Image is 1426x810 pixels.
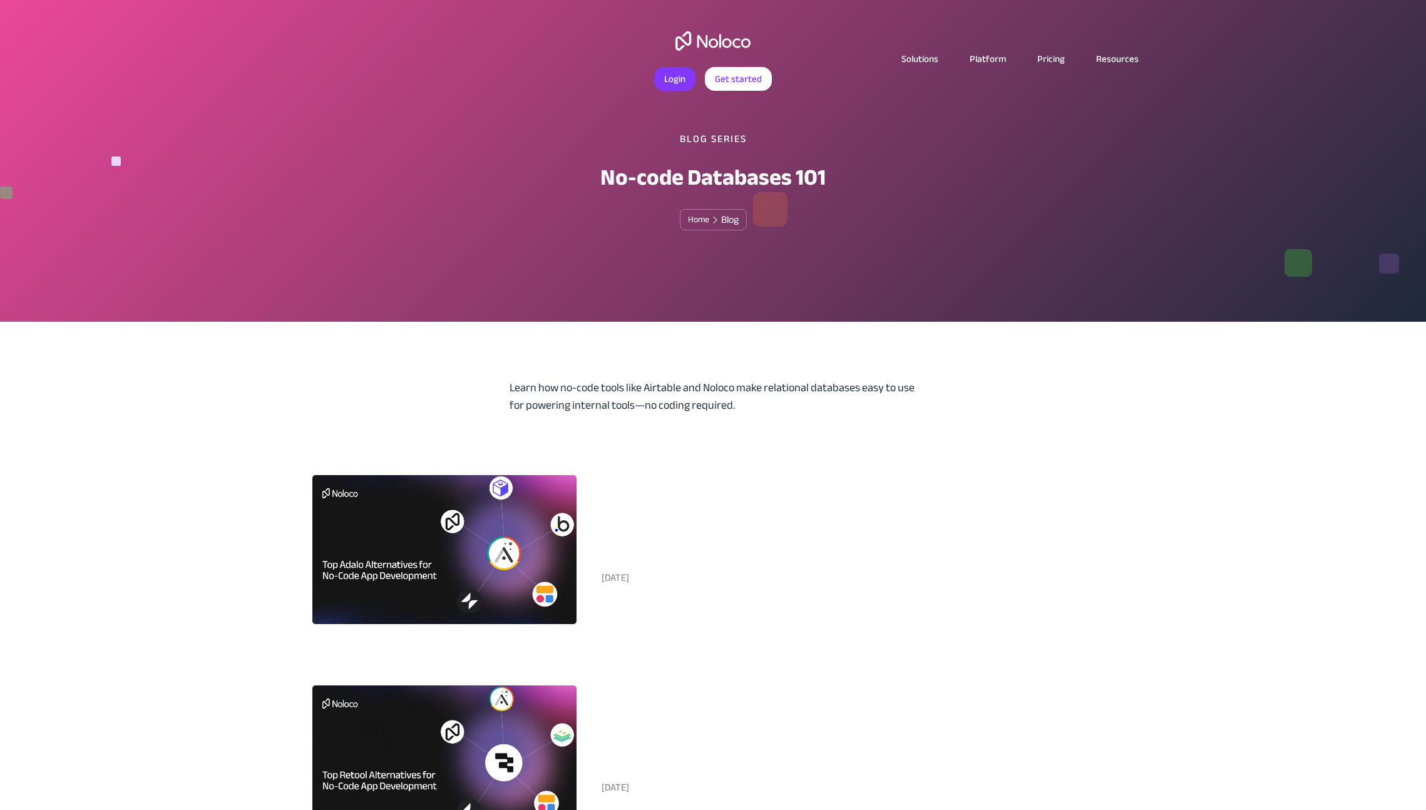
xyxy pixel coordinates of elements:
a: Login [654,67,695,91]
div: [DATE] [602,777,1114,797]
p: Looking for Adalo alternatives? Compare the top no-code platforms for mobile apps, internal tools... [602,525,1114,555]
div: Top Retool Alternatives for No-Code App Development [602,716,1114,730]
div: Learn how no-code tools like Airtable and Noloco make relational databases easy to use for poweri... [510,379,916,414]
a: Home [688,215,709,225]
div: Blog [721,215,739,225]
div: Top Adalo Alternatives for No-Code App Development [602,506,1114,520]
a: Resources [1080,51,1154,67]
h2: Blog Series [680,131,747,146]
p: Looking for Retool alternatives? Compare the best no-code platforms to build internal tools, CRMs... [602,735,1114,765]
a: Get started [705,67,772,91]
h1: No-code Databases 101 [600,159,826,197]
a: home [675,31,751,51]
a: Solutions [886,51,954,67]
div: [DATE] [602,568,1114,588]
a: Top Adalo Alternatives for No-Code App DevelopmentLooking for Adalo alternatives? Compare the top... [312,455,1114,639]
a: Pricing [1022,51,1080,67]
a: Platform [954,51,1022,67]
